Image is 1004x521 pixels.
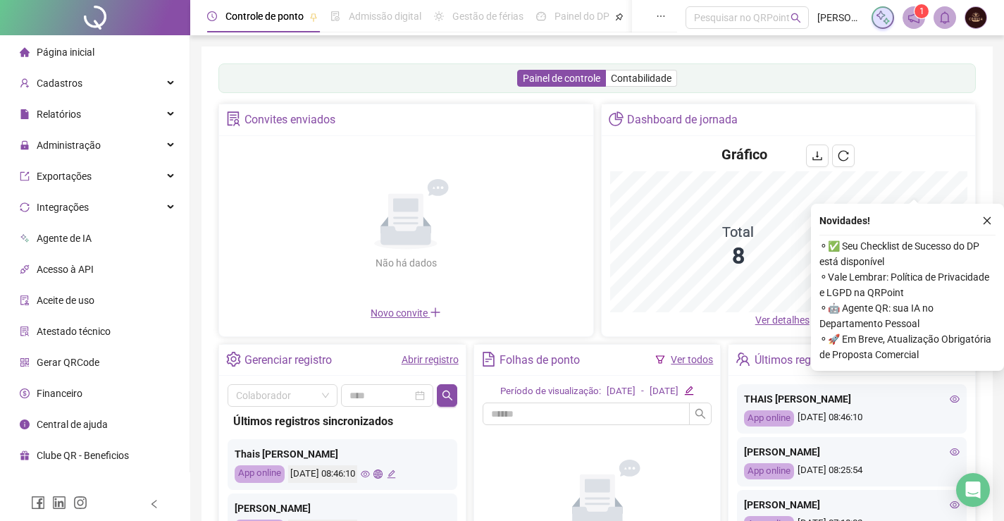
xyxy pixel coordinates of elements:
[609,111,624,126] span: pie-chart
[20,419,30,429] span: info-circle
[838,150,849,161] span: reload
[361,470,370,479] span: eye
[819,238,996,269] span: ⚬ ✅ Seu Checklist de Sucesso do DP está disponível
[244,108,335,132] div: Convites enviados
[915,4,929,18] sup: 1
[615,13,624,21] span: pushpin
[20,388,30,398] span: dollar
[819,331,996,362] span: ⚬ 🚀 Em Breve, Atualização Obrigatória de Proposta Comercial
[950,447,960,457] span: eye
[817,10,863,25] span: [PERSON_NAME]
[20,109,30,119] span: file
[73,496,87,510] span: instagram
[235,465,285,483] div: App online
[235,446,450,462] div: Thais [PERSON_NAME]
[684,386,693,395] span: edit
[349,11,421,22] span: Admissão digital
[37,47,94,58] span: Página inicial
[37,388,82,399] span: Financeiro
[950,500,960,510] span: eye
[233,412,452,430] div: Últimos registros sincronizados
[371,307,441,319] span: Novo convite
[20,140,30,150] span: lock
[819,300,996,331] span: ⚬ 🤖 Agente QR: sua IA no Departamento Pessoal
[655,355,665,364] span: filter
[37,326,111,337] span: Atestado técnico
[387,470,396,479] span: edit
[982,216,992,226] span: close
[671,354,713,365] a: Ver todos
[37,78,82,89] span: Cadastros
[37,140,101,151] span: Administração
[907,11,920,24] span: notification
[31,496,45,510] span: facebook
[744,410,794,427] div: App online
[956,473,990,507] div: Open Intercom Messenger
[37,419,108,430] span: Central de ajuda
[641,384,644,399] div: -
[481,352,496,367] span: file-text
[37,109,81,120] span: Relatórios
[20,171,30,181] span: export
[288,465,357,483] div: [DATE] 08:46:10
[430,307,441,318] span: plus
[500,348,580,372] div: Folhas de ponto
[20,326,30,336] span: solution
[607,384,636,399] div: [DATE]
[373,470,383,479] span: global
[20,450,30,460] span: gift
[965,7,986,28] img: 2782
[20,295,30,305] span: audit
[656,11,666,21] span: ellipsis
[744,463,794,479] div: App online
[744,463,960,479] div: [DATE] 08:25:54
[37,450,129,461] span: Clube QR - Beneficios
[500,384,601,399] div: Período de visualização:
[695,408,706,419] span: search
[523,73,600,84] span: Painel de controle
[875,10,891,25] img: sparkle-icon.fc2bf0ac1784a2077858766a79e2daf3.svg
[20,357,30,367] span: qrcode
[341,255,471,271] div: Não há dados
[434,11,444,21] span: sun
[225,11,304,22] span: Controle de ponto
[554,11,609,22] span: Painel do DP
[919,6,924,16] span: 1
[744,497,960,513] div: [PERSON_NAME]
[950,394,960,404] span: eye
[52,496,66,510] span: linkedin
[812,150,823,161] span: download
[235,501,450,516] div: [PERSON_NAME]
[330,11,340,21] span: file-done
[37,357,99,368] span: Gerar QRCode
[736,352,750,367] span: team
[20,264,30,274] span: api
[20,78,30,88] span: user-add
[650,384,678,399] div: [DATE]
[226,352,241,367] span: setting
[226,111,241,126] span: solution
[721,145,767,164] h4: Gráfico
[755,348,911,372] div: Últimos registros sincronizados
[37,202,89,213] span: Integrações
[791,13,801,23] span: search
[819,269,996,300] span: ⚬ Vale Lembrar: Política de Privacidade e LGPD na QRPoint
[536,11,546,21] span: dashboard
[207,11,217,21] span: clock-circle
[37,264,94,275] span: Acesso à API
[37,295,94,306] span: Aceite de uso
[819,213,870,228] span: Novidades !
[442,390,453,401] span: search
[938,11,951,24] span: bell
[402,354,459,365] a: Abrir registro
[744,391,960,407] div: THAIS [PERSON_NAME]
[149,499,159,509] span: left
[452,11,523,22] span: Gestão de férias
[37,233,92,244] span: Agente de IA
[20,47,30,57] span: home
[244,348,332,372] div: Gerenciar registro
[755,314,822,326] a: Ver detalhes down
[744,410,960,427] div: [DATE] 08:46:10
[20,202,30,212] span: sync
[755,314,810,326] span: Ver detalhes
